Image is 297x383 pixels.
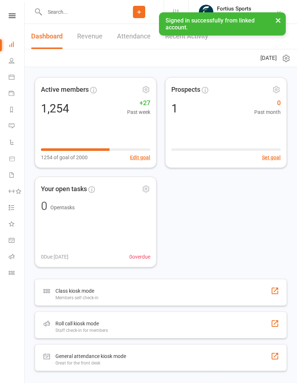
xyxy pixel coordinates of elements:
div: [GEOGRAPHIC_DATA] [217,12,266,18]
div: Members self check-in [55,295,99,300]
a: Calendar [9,70,25,86]
span: [DATE] [260,54,277,62]
button: × [272,12,285,28]
img: thumb_image1743802567.png [199,5,213,19]
button: Edit goal [130,153,150,161]
span: Past week [127,108,150,116]
div: Great for the front desk [55,361,126,366]
span: Your open tasks [41,184,87,194]
a: General attendance kiosk mode [9,233,25,249]
span: Past month [254,108,281,116]
span: Signed in successfully from linked account. [166,17,255,31]
a: Dashboard [9,37,25,53]
span: 0 Due [DATE] [41,253,68,261]
span: 1254 of goal of 2000 [41,153,88,161]
span: +27 [127,98,150,108]
div: General attendance kiosk mode [55,352,126,361]
div: Staff check-in for members [55,328,108,333]
span: Open tasks [50,205,75,210]
a: People [9,53,25,70]
div: Fortius Sports [217,5,266,12]
a: Roll call kiosk mode [9,249,25,265]
input: Search... [42,7,114,17]
a: Product Sales [9,151,25,168]
button: Set goal [262,153,281,161]
span: 0 overdue [129,253,150,261]
a: What's New [9,217,25,233]
a: Class kiosk mode [9,265,25,282]
a: Payments [9,86,25,102]
div: Roll call kiosk mode [55,319,108,328]
span: 0 [254,98,281,108]
span: Prospects [171,85,200,95]
span: Active members [41,85,89,95]
div: Class kiosk mode [55,287,99,295]
a: Reports [9,102,25,119]
div: 1,254 [41,103,69,114]
div: 1 [171,103,178,114]
div: 0 [41,200,47,212]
